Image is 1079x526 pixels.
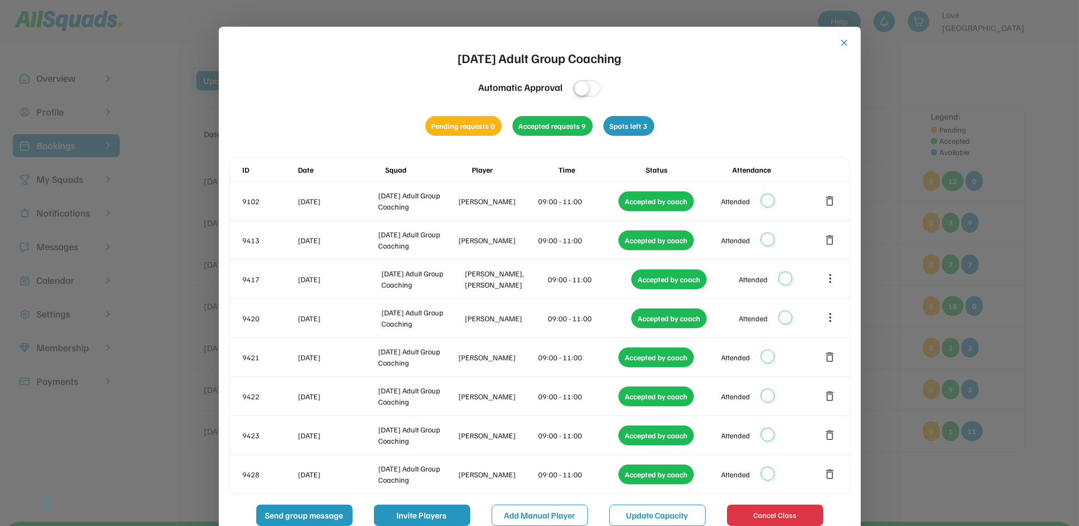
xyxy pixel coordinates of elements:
div: Accepted by coach [618,465,694,484]
div: Time [558,164,643,175]
div: [PERSON_NAME] [458,235,537,246]
button: delete [824,234,837,246]
div: 9421 [243,352,296,363]
div: [DATE] [299,274,380,285]
div: [DATE] Adult Group Coaching [378,346,456,368]
div: [DATE] [299,430,377,441]
div: 9423 [243,430,296,441]
button: Send group message [256,505,353,526]
div: 9428 [243,469,296,480]
div: Attended [739,313,768,324]
button: delete [824,468,837,481]
div: [DATE] [299,469,377,480]
button: Add Manual Player [492,505,588,526]
div: 09:00 - 11:00 [539,196,617,207]
div: [DATE] Adult Group Coaching [378,229,456,251]
div: Attended [739,274,768,285]
div: [PERSON_NAME] [458,469,537,480]
div: Attended [721,196,750,207]
div: Automatic Approval [478,80,563,95]
div: 9102 [243,196,296,207]
div: 09:00 - 11:00 [539,391,617,402]
div: [DATE] Adult Group Coaching [381,307,463,329]
div: Accepted by coach [618,347,694,367]
button: Update Capacity [609,505,706,526]
div: 09:00 - 11:00 [539,235,617,246]
div: Attended [721,469,750,480]
div: Accepted by coach [618,426,694,445]
div: Pending requests 0 [425,116,502,136]
div: Attended [721,352,750,363]
div: [DATE] Adult Group Coaching [378,424,456,446]
div: 9420 [243,313,296,324]
div: ID [243,164,296,175]
div: [PERSON_NAME] [465,313,546,324]
div: Player [472,164,556,175]
div: Accepted by coach [631,308,707,328]
div: [DATE] [299,391,377,402]
button: delete [824,429,837,442]
div: 09:00 - 11:00 [548,274,630,285]
button: delete [824,390,837,403]
div: 09:00 - 11:00 [548,313,630,324]
div: [DATE] Adult Group Coaching [381,268,463,290]
div: [DATE] [299,196,377,207]
div: 09:00 - 11:00 [539,430,617,441]
div: [DATE] Adult Group Coaching [378,385,456,407]
div: Status [646,164,730,175]
div: 09:00 - 11:00 [539,469,617,480]
div: [DATE] [299,235,377,246]
div: Accepted by coach [631,269,707,289]
div: Attended [721,391,750,402]
div: [DATE] Adult Group Coaching [378,190,456,212]
button: delete [824,195,837,207]
div: [PERSON_NAME] [458,430,537,441]
div: Squad [385,164,470,175]
div: 9417 [243,274,296,285]
button: Cancel Class [727,505,823,526]
button: Invite Players [374,505,470,526]
div: [DATE] [299,352,377,363]
div: Spots left 3 [603,116,654,136]
div: 09:00 - 11:00 [539,352,617,363]
div: Accepted by coach [618,386,694,406]
div: Attendance [732,164,817,175]
div: [PERSON_NAME] [458,196,537,207]
div: [DATE] Adult Group Coaching [378,463,456,485]
div: [PERSON_NAME], [PERSON_NAME] [465,268,546,290]
div: [PERSON_NAME] [458,391,537,402]
div: Accepted requests 9 [512,116,593,136]
div: Date [299,164,383,175]
div: 9422 [243,391,296,402]
button: delete [824,351,837,363]
div: Attended [721,430,750,441]
div: [PERSON_NAME] [458,352,537,363]
div: Attended [721,235,750,246]
div: Accepted by coach [618,230,694,250]
button: close [839,37,850,48]
div: 9413 [243,235,296,246]
div: [DATE] Adult Group Coaching [458,48,622,67]
div: [DATE] [299,313,380,324]
div: Accepted by coach [618,191,694,211]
